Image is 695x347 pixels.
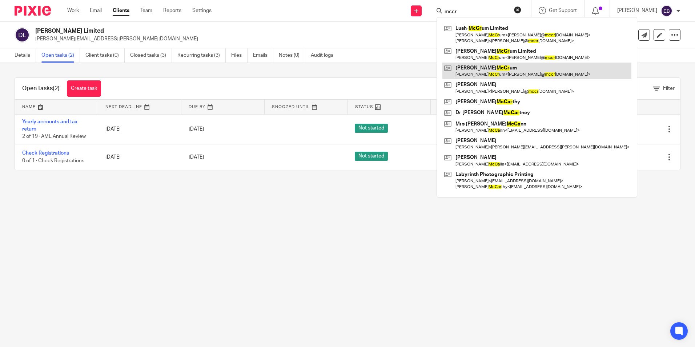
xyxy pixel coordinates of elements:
[177,48,226,63] a: Recurring tasks (3)
[15,48,36,63] a: Details
[279,48,305,63] a: Notes (0)
[35,27,472,35] h2: [PERSON_NAME] Limited
[98,144,181,170] td: [DATE]
[355,124,388,133] span: Not started
[272,105,310,109] span: Snoozed Until
[355,105,373,109] span: Status
[15,6,51,16] img: Pixie
[355,152,388,161] span: Not started
[444,9,509,15] input: Search
[189,155,204,160] span: [DATE]
[22,85,60,92] h1: Open tasks
[549,8,577,13] span: Get Support
[663,86,675,91] span: Filter
[22,151,69,156] a: Check Registrations
[22,119,77,132] a: Yearly accounts and tax return
[130,48,172,63] a: Closed tasks (3)
[617,7,657,14] p: [PERSON_NAME]
[53,85,60,91] span: (2)
[311,48,339,63] a: Audit logs
[514,6,521,13] button: Clear
[85,48,125,63] a: Client tasks (0)
[661,5,672,17] img: svg%3E
[67,7,79,14] a: Work
[67,80,101,97] a: Create task
[22,158,84,163] span: 0 of 1 · Check Registrations
[253,48,273,63] a: Emails
[231,48,248,63] a: Files
[90,7,102,14] a: Email
[192,7,212,14] a: Settings
[163,7,181,14] a: Reports
[35,35,582,43] p: [PERSON_NAME][EMAIL_ADDRESS][PERSON_NAME][DOMAIN_NAME]
[98,114,181,144] td: [DATE]
[140,7,152,14] a: Team
[22,134,86,139] span: 2 of 19 · AML Annual Review
[15,27,30,43] img: svg%3E
[41,48,80,63] a: Open tasks (2)
[113,7,129,14] a: Clients
[189,127,204,132] span: [DATE]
